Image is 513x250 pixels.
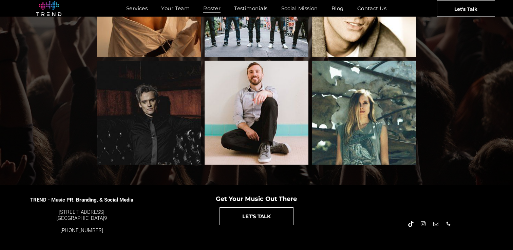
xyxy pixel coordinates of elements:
[56,209,104,221] font: [STREET_ADDRESS] [GEOGRAPHIC_DATA]
[227,3,274,13] a: Testimonials
[432,220,440,229] a: email
[445,220,452,229] a: phone
[60,227,103,233] a: [PHONE_NUMBER]
[196,3,227,13] a: Roster
[325,3,350,13] a: Blog
[36,1,61,16] img: logo
[242,208,271,225] span: LET'S TALK
[312,61,416,165] a: talker
[479,217,513,250] iframe: Chat Widget
[30,197,133,203] span: TREND - Music PR, Branding, & Social Media
[154,3,196,13] a: Your Team
[56,209,104,221] a: [STREET_ADDRESS][GEOGRAPHIC_DATA]
[220,207,293,225] a: LET'S TALK
[454,0,477,17] span: Let's Talk
[216,195,297,203] span: Get Your Music Out There
[350,3,394,13] a: Contact Us
[205,61,309,165] a: Peter Hollens
[97,61,201,165] a: Boy Epic
[119,3,155,13] a: Services
[30,209,134,221] div: 9
[407,220,415,229] a: Tiktok
[420,220,427,229] a: instagram
[274,3,325,13] a: Social Mission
